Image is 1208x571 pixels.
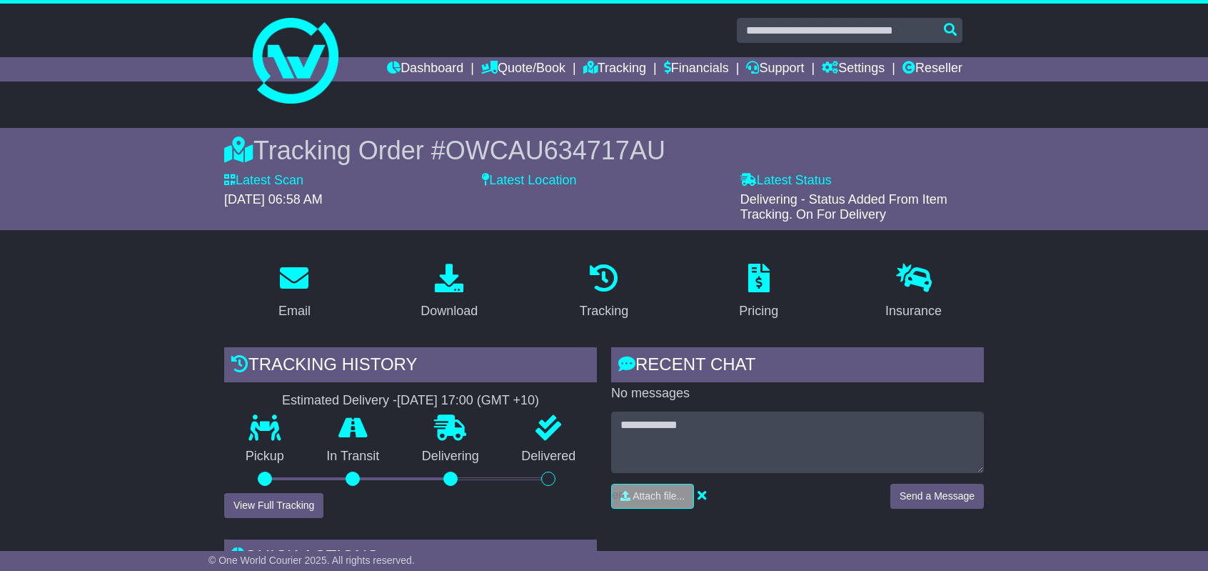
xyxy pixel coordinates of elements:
div: Pricing [739,302,778,321]
p: Delivered [500,449,598,465]
span: Delivering - Status Added From Item Tracking. On For Delivery [740,192,947,222]
p: Pickup [224,449,306,465]
a: Reseller [902,57,962,81]
button: View Full Tracking [224,493,323,518]
a: Financials [664,57,729,81]
div: Tracking [580,302,628,321]
label: Latest Location [482,173,576,189]
a: Email [269,259,320,326]
div: Email [278,302,311,321]
a: Tracking [570,259,638,326]
a: Tracking [583,57,646,81]
div: Download [421,302,478,321]
label: Latest Status [740,173,832,189]
a: Dashboard [387,57,463,81]
span: OWCAU634717AU [446,136,665,165]
button: Send a Message [890,484,984,509]
div: Estimated Delivery - [224,393,597,409]
div: RECENT CHAT [611,347,984,386]
span: © One World Courier 2025. All rights reserved. [208,555,415,566]
a: Download [411,259,487,326]
a: Insurance [876,259,951,326]
div: Tracking history [224,347,597,386]
div: [DATE] 17:00 (GMT +10) [397,393,539,409]
div: Tracking Order # [224,135,984,166]
a: Pricing [730,259,787,326]
p: Delivering [401,449,500,465]
div: Insurance [885,302,942,321]
label: Latest Scan [224,173,303,189]
p: In Transit [306,449,401,465]
a: Support [746,57,804,81]
a: Settings [822,57,885,81]
p: No messages [611,386,984,402]
span: [DATE] 06:58 AM [224,192,323,207]
a: Quote/Book [481,57,565,81]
